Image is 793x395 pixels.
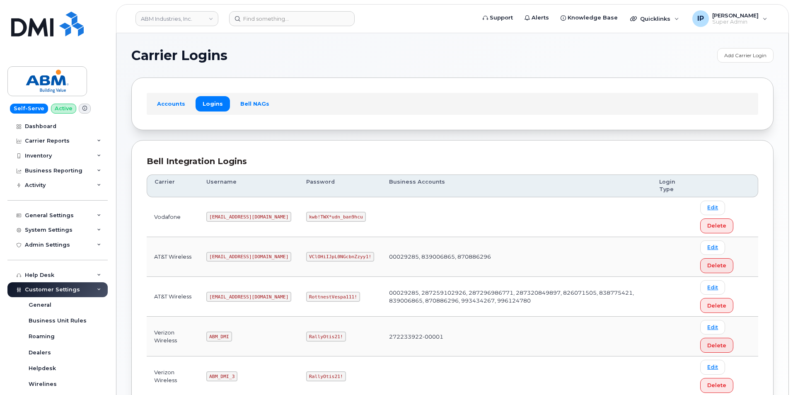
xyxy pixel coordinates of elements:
[700,280,725,295] a: Edit
[147,155,758,167] div: Bell Integration Logins
[707,381,726,389] span: Delete
[382,237,652,277] td: 00029285, 839006865, 870886296
[150,96,192,111] a: Accounts
[206,292,291,302] code: [EMAIL_ADDRESS][DOMAIN_NAME]
[206,252,291,262] code: [EMAIL_ADDRESS][DOMAIN_NAME]
[306,252,374,262] code: VClOHiIJpL0NGcbnZzyy1!
[147,237,199,277] td: AT&T Wireless
[382,174,652,197] th: Business Accounts
[700,338,733,353] button: Delete
[147,197,199,237] td: Vodafone
[707,342,726,349] span: Delete
[196,96,230,111] a: Logins
[233,96,276,111] a: Bell NAGs
[707,302,726,310] span: Delete
[700,258,733,273] button: Delete
[299,174,382,197] th: Password
[199,174,299,197] th: Username
[700,360,725,374] a: Edit
[306,371,346,381] code: RallyOtis21!
[147,277,199,317] td: AT&T Wireless
[147,174,199,197] th: Carrier
[707,262,726,269] span: Delete
[382,277,652,317] td: 00029285, 287259102926, 287296986771, 287320849897, 826071505, 838775421, 839006865, 870886296, 9...
[700,298,733,313] button: Delete
[700,320,725,334] a: Edit
[700,378,733,393] button: Delete
[306,332,346,342] code: RallyOtis21!
[382,317,652,356] td: 272233922-00001
[206,212,291,222] code: [EMAIL_ADDRESS][DOMAIN_NAME]
[700,240,725,255] a: Edit
[717,48,774,63] a: Add Carrier Login
[206,371,237,381] code: ABM_DMI_3
[700,201,725,215] a: Edit
[206,332,232,342] code: ABM_DMI
[306,212,365,222] code: kwb!TWX*udn_ban9hcu
[306,292,360,302] code: RottnestVespa111!
[147,317,199,356] td: Verizon Wireless
[652,174,693,197] th: Login Type
[700,218,733,233] button: Delete
[131,49,227,62] span: Carrier Logins
[707,222,726,230] span: Delete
